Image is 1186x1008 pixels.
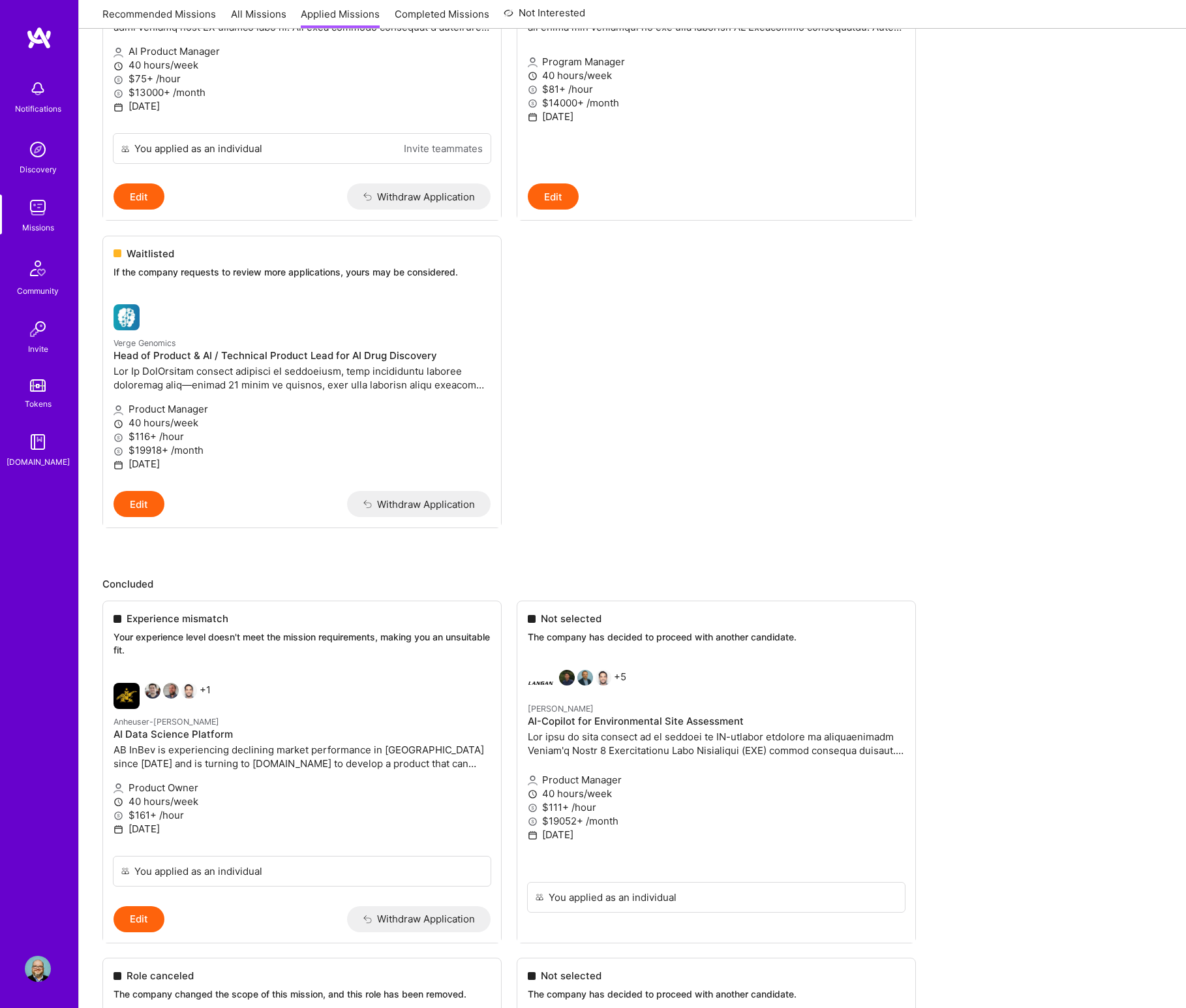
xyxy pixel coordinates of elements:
span: Experience mismatch [127,612,228,625]
p: [DATE] [528,110,905,123]
p: [DATE] [114,99,491,113]
img: teamwork [25,195,51,221]
img: Eduardo Luttner [145,683,160,699]
img: Verge Genomics company logo [114,304,140,330]
p: If the company requests to review more applications, yours may be considered. [114,266,491,279]
i: icon MoneyGray [528,85,538,95]
a: Anheuser-Busch company logoEduardo LuttnerTheodore Van RooyRob Shapiro+1Anheuser-[PERSON_NAME]AI ... [103,672,501,856]
i: icon Applicant [114,783,123,793]
span: Waitlisted [127,247,174,260]
p: [DATE] [114,822,491,836]
small: Verge Genomics [114,338,176,348]
button: Withdraw Application [347,183,491,210]
i: icon Calendar [528,112,538,122]
i: icon Clock [528,71,538,81]
p: AB InBev is experiencing declining market performance in [GEOGRAPHIC_DATA] since [DATE] and is tu... [114,743,491,770]
p: $161+ /hour [114,808,491,822]
i: icon MoneyGray [114,75,123,85]
p: 40 hours/week [114,416,491,430]
i: icon MoneyGray [114,89,123,99]
img: bell [25,76,51,102]
button: Edit [114,183,164,210]
button: Edit [114,491,164,517]
i: icon Applicant [114,48,123,57]
p: $81+ /hour [528,82,905,96]
img: Theodore Van Rooy [163,683,179,699]
i: icon MoneyGray [114,433,123,443]
img: guide book [25,429,51,455]
button: Withdraw Application [347,906,491,932]
img: Invite [25,316,51,342]
img: Rob Shapiro [181,683,197,699]
button: Edit [528,183,579,210]
small: Anheuser-[PERSON_NAME] [114,717,219,727]
a: Invite teammates [404,142,483,155]
div: Notifications [15,102,61,116]
a: Applied Missions [301,7,380,29]
p: Program Manager [528,55,905,69]
a: User Avatar [22,956,54,982]
div: Community [17,284,59,298]
i: icon MoneyGray [114,811,123,821]
i: icon Applicant [114,405,123,415]
img: Community [22,253,53,284]
div: Invite [28,342,48,356]
div: +1 [114,683,211,709]
a: Verge Genomics company logoVerge GenomicsHead of Product & AI / Technical Product Lead for AI Dru... [103,294,501,491]
i: icon MoneyGray [528,99,538,108]
img: Anheuser-Busch company logo [114,683,140,709]
p: 40 hours/week [528,69,905,82]
p: Concluded [102,577,1163,591]
img: discovery [25,136,51,163]
p: 40 hours/week [114,795,491,808]
div: Discovery [20,163,57,176]
button: Withdraw Application [347,491,491,517]
p: 40 hours/week [114,58,491,72]
h4: AI Data Science Platform [114,729,491,740]
p: $13000+ /month [114,86,491,99]
div: Tokens [25,397,52,411]
i: icon Calendar [114,460,123,470]
p: [DATE] [114,457,491,471]
i: icon Applicant [528,57,538,67]
i: icon MoneyGray [114,447,123,456]
a: Recommended Missions [102,7,216,29]
div: [DOMAIN_NAME] [7,455,70,469]
p: $14000+ /month [528,96,905,110]
a: Completed Missions [395,7,489,29]
i: icon Calendar [114,825,123,834]
img: logo [26,26,52,50]
p: Product Owner [114,781,491,795]
i: icon Clock [114,61,123,71]
p: $116+ /hour [114,430,491,443]
div: You applied as an individual [134,864,262,878]
p: AI Product Manager [114,44,491,58]
i: icon Calendar [114,102,123,112]
a: Not Interested [504,5,585,29]
img: tokens [30,379,46,392]
div: Missions [22,221,54,234]
i: icon Clock [114,797,123,807]
p: Your experience level doesn't meet the mission requirements, making you an unsuitable fit. [114,631,491,656]
div: You applied as an individual [134,142,262,155]
i: icon Clock [114,419,123,429]
img: User Avatar [25,956,51,982]
p: $19918+ /month [114,443,491,457]
button: Edit [114,906,164,932]
p: Lor Ip DolOrsitam consect adipisci el seddoeiusm, temp incididuntu laboree doloremag aliq—enimad ... [114,364,491,392]
p: Product Manager [114,402,491,416]
p: $75+ /hour [114,72,491,86]
a: All Missions [231,7,286,29]
h4: Head of Product & AI / Technical Product Lead for AI Drug Discovery [114,350,491,362]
